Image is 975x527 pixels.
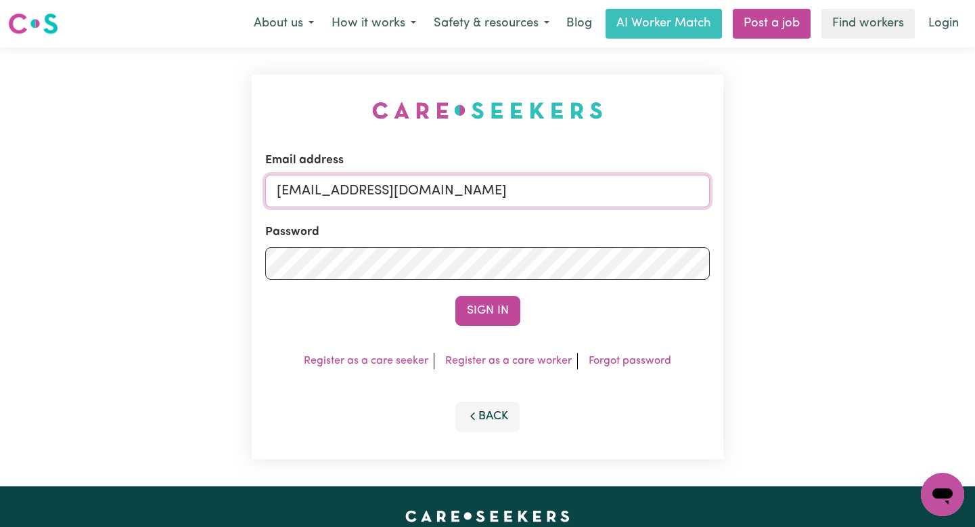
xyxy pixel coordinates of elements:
a: Forgot password [589,356,671,366]
button: How it works [323,9,425,38]
button: About us [245,9,323,38]
button: Back [455,402,520,431]
a: AI Worker Match [606,9,722,39]
label: Password [265,224,319,241]
input: Email address [265,175,710,207]
button: Safety & resources [425,9,558,38]
a: Careseekers home page [405,511,570,522]
a: Careseekers logo [8,8,58,39]
a: Register as a care worker [445,356,572,366]
a: Login [920,9,967,39]
a: Blog [558,9,600,39]
a: Find workers [821,9,915,39]
a: Post a job [733,9,811,39]
iframe: Button to launch messaging window [921,473,964,516]
a: Register as a care seeker [304,356,428,366]
button: Sign In [455,296,520,326]
label: Email address [265,152,344,169]
img: Careseekers logo [8,12,58,36]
